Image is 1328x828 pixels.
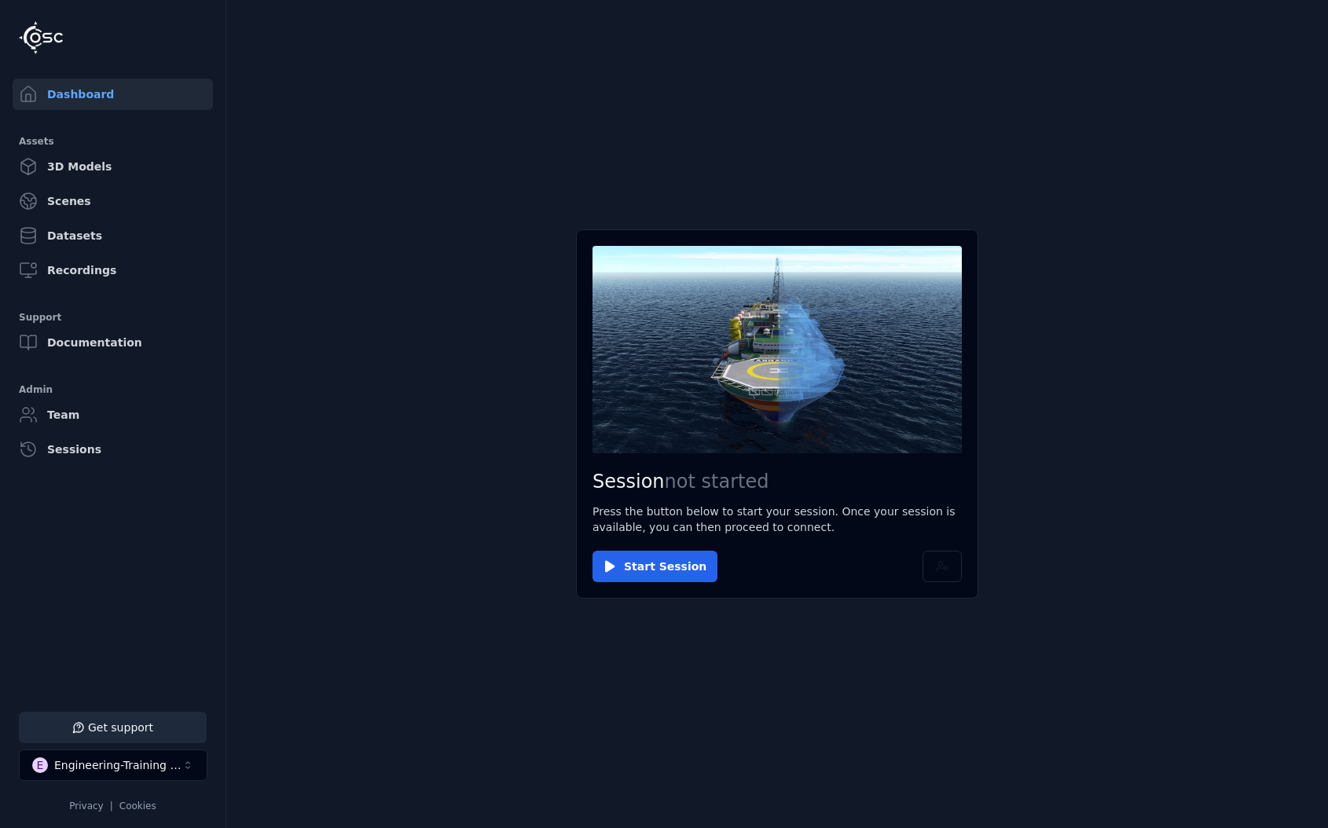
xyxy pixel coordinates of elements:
[13,220,213,251] a: Datasets
[13,79,213,110] a: Dashboard
[69,801,103,812] a: Privacy
[32,757,48,773] div: E
[13,151,213,182] a: 3D Models
[19,308,207,327] div: Support
[13,434,213,465] a: Sessions
[19,380,207,399] div: Admin
[592,504,962,535] p: Press the button below to start your session. Once your session is available, you can then procee...
[19,132,207,151] div: Assets
[13,185,213,217] a: Scenes
[13,327,213,358] a: Documentation
[119,801,156,812] a: Cookies
[592,469,962,494] h2: Session
[19,21,63,54] img: Logo
[19,749,207,781] button: Select a workspace
[13,255,213,286] a: Recordings
[110,801,113,812] span: |
[54,757,182,773] div: Engineering-Training (SSO Staging)
[19,712,207,743] button: Get support
[592,551,717,582] button: Start Session
[665,471,769,493] span: not started
[13,399,213,430] a: Team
